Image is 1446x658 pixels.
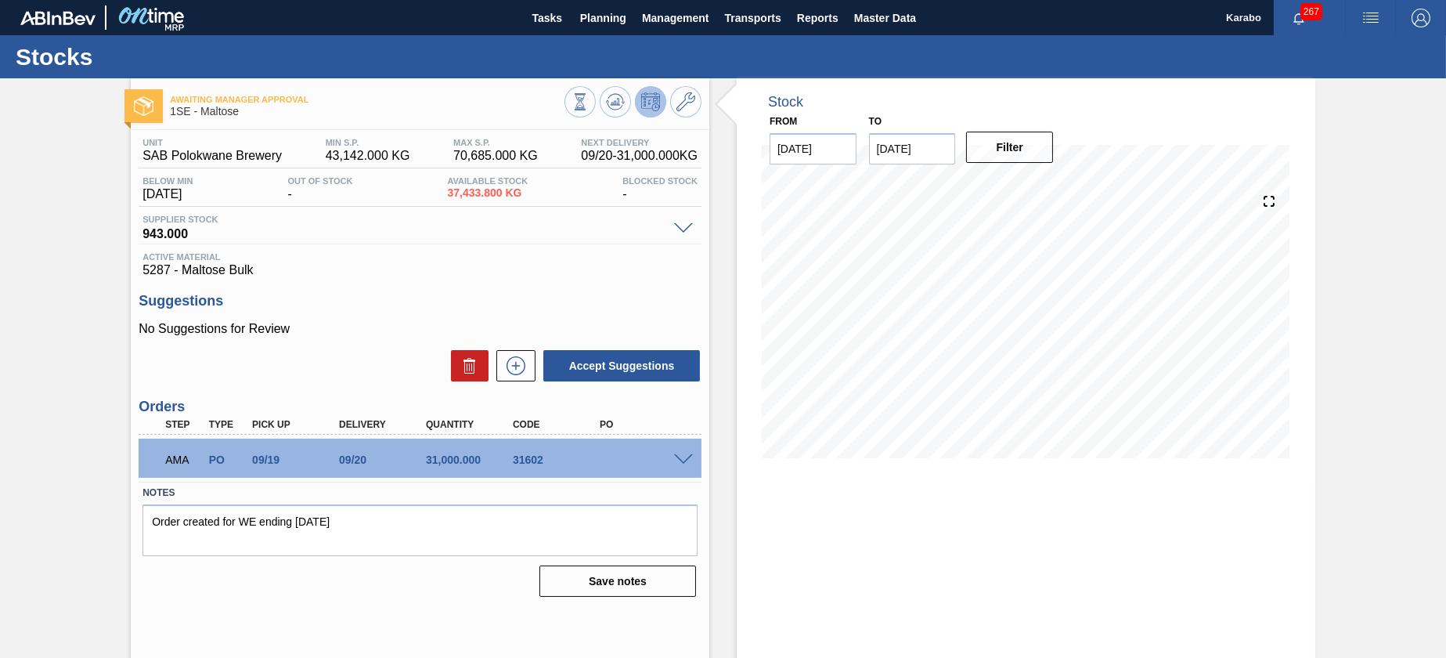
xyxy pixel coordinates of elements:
span: 943.000 [142,224,666,240]
p: No Suggestions for Review [139,322,701,336]
div: Accept Suggestions [535,349,701,383]
span: 09/20 - 31,000.000 KG [581,149,698,163]
label: Notes [142,482,698,504]
label: to [869,116,882,127]
img: TNhmsLtSVTkK8tSr43FrP2fwEKptu5GPRR3wAAAABJRU5ErkJggg== [20,11,96,25]
span: 1SE - Maltose [170,106,564,117]
button: Deprogram Stock [635,86,666,117]
div: Purchase order [205,454,250,466]
span: Planning [580,9,626,27]
div: - [618,176,701,201]
button: Filter [966,132,1053,163]
button: Notifications [1274,7,1324,29]
div: 09/20/2025 [335,454,432,466]
span: MIN S.P. [326,138,410,147]
span: Available Stock [447,176,528,186]
div: Delete Suggestions [443,350,489,381]
input: mm/dd/yyyy [869,133,956,164]
span: 37,433.800 KG [447,187,528,199]
span: Tasks [530,9,564,27]
div: Quantity [422,419,519,430]
div: Step [161,419,206,430]
span: Below Min [142,176,193,186]
span: Master Data [854,9,916,27]
span: MAX S.P. [453,138,538,147]
img: Ícone [134,96,153,116]
button: Stocks Overview [564,86,596,117]
div: 31,000.000 [422,454,519,466]
div: Delivery [335,419,432,430]
div: Pick up [248,419,345,430]
span: Next Delivery [581,138,698,147]
div: 09/19/2025 [248,454,345,466]
img: Logout [1412,9,1430,27]
span: Out Of Stock [287,176,352,186]
h1: Stocks [16,48,294,66]
span: Reports [797,9,838,27]
label: From [770,116,797,127]
button: Accept Suggestions [543,350,700,381]
div: Type [205,419,250,430]
img: userActions [1361,9,1380,27]
button: Go to Master Data / General [670,86,701,117]
span: Awaiting Manager Approval [170,95,564,104]
span: [DATE] [142,187,193,201]
div: 31602 [509,454,606,466]
div: - [283,176,356,201]
h3: Orders [139,399,701,415]
span: 70,685.000 KG [453,149,538,163]
span: SAB Polokwane Brewery [142,149,282,163]
span: Management [642,9,709,27]
span: 43,142.000 KG [326,149,410,163]
span: Supplier Stock [142,215,666,224]
button: Update Chart [600,86,631,117]
div: Stock [768,94,803,110]
div: PO [596,419,693,430]
p: AMA [165,454,202,466]
span: 267 [1300,3,1322,20]
div: Code [509,419,606,430]
span: Unit [142,138,282,147]
span: Blocked Stock [622,176,698,186]
div: Awaiting Manager Approval [161,443,206,477]
span: 5287 - Maltose Bulk [142,263,698,277]
button: Save notes [539,566,696,597]
h3: Suggestions [139,293,701,309]
span: Transports [725,9,781,27]
input: mm/dd/yyyy [770,133,856,164]
textarea: Order created for WE ending [DATE] [142,504,698,556]
div: New suggestion [489,350,535,381]
span: Active Material [142,252,698,262]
